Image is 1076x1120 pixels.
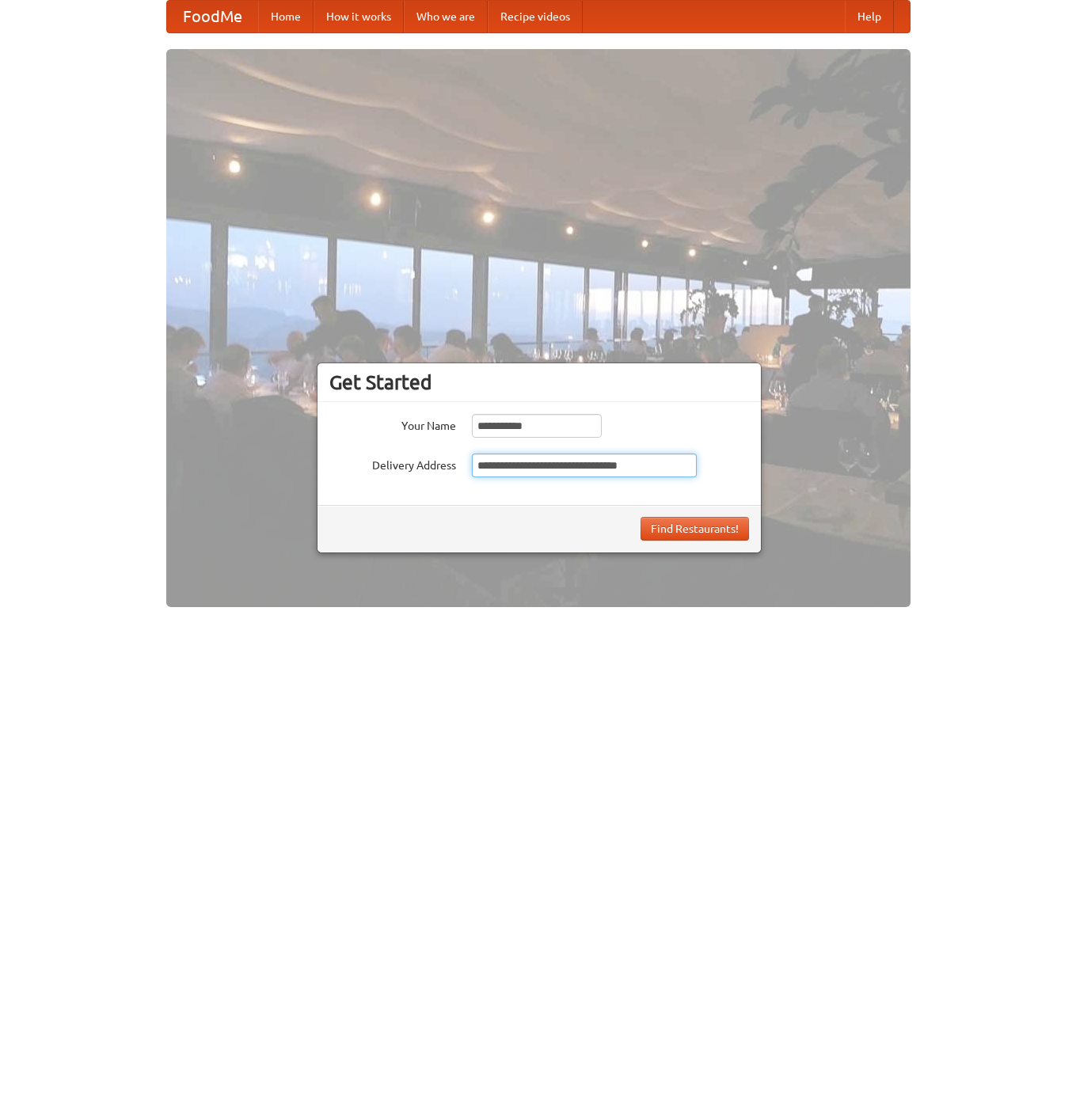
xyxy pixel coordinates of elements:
label: Delivery Address [329,454,456,473]
label: Your Name [329,414,456,434]
h3: Get Started [329,370,749,394]
button: Find Restaurants! [641,517,749,541]
a: Recipe videos [488,1,583,32]
a: FoodMe [167,1,258,32]
a: Help [845,1,894,32]
a: Who we are [404,1,488,32]
a: Home [258,1,314,32]
a: How it works [314,1,404,32]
